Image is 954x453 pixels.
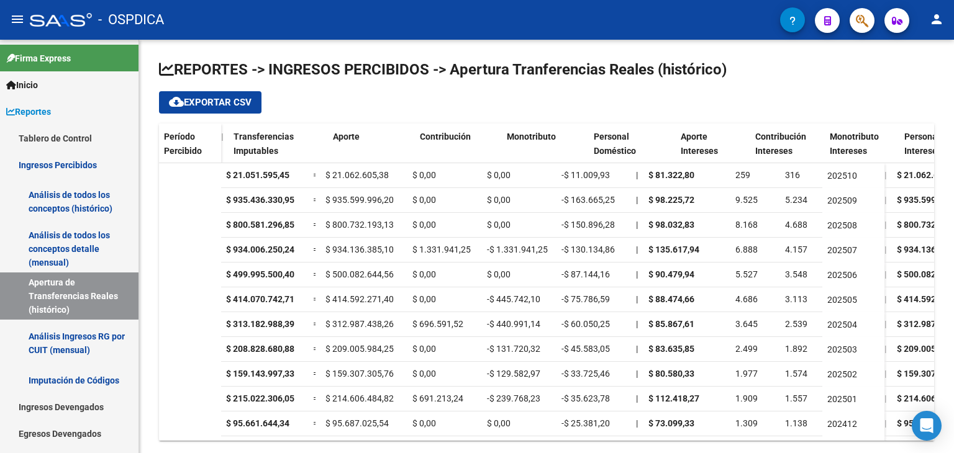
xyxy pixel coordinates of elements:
span: | [636,369,638,379]
span: $ 0,00 [412,220,436,230]
span: 202508 [827,220,857,230]
span: $ 312.987.438,26 [325,319,394,329]
span: 202509 [827,195,857,205]
strong: $ 934.006.250,24 [226,244,294,254]
span: | [636,269,638,279]
span: 1.574 [785,369,807,379]
span: -$ 11.009,93 [561,170,610,180]
strong: $ 21.051.595,45 [226,170,289,180]
span: $ 1.331.941,25 [412,244,471,254]
span: Período Percibido [164,132,202,156]
span: $ 691.213,24 [412,393,463,403]
strong: $ 85.867,61 [648,319,694,329]
strong: $ 159.143.997,33 [226,369,294,379]
span: 6.888 [735,244,758,254]
datatable-header-cell: Aporte Intereses [676,123,750,176]
span: = [313,393,318,403]
span: -$ 150.896,28 [561,220,615,230]
span: 1.892 [785,344,807,354]
span: | [636,195,638,205]
span: -$ 35.623,78 [561,393,610,403]
datatable-header-cell: Contribución [415,123,502,176]
span: $ 21.062.605,38 [325,170,389,180]
datatable-header-cell: Período Percibido [159,123,221,176]
span: = [313,220,318,230]
span: 3.645 [735,319,758,329]
span: | [884,418,886,428]
span: $ 414.592.271,40 [325,294,394,304]
span: 4.686 [735,294,758,304]
strong: $ 215.022.306,05 [226,393,294,403]
span: $ 935.599.996,20 [325,195,394,205]
span: $ 0,00 [412,369,436,379]
span: $ 0,00 [412,344,436,354]
span: 202503 [827,344,857,354]
span: Aporte [333,132,360,141]
span: -$ 129.582,97 [487,369,540,379]
span: | [221,132,224,141]
span: 1.138 [785,418,807,428]
span: = [313,369,318,379]
span: = [313,344,318,354]
span: 3.548 [785,269,807,279]
button: Exportar CSV [159,91,261,114]
datatable-header-cell: Contribución Intereses [750,123,825,176]
span: 202505 [827,295,857,305]
strong: $ 81.322,80 [648,170,694,180]
span: -$ 45.583,05 [561,344,610,354]
span: Personal Doméstico [594,132,636,156]
span: 3.113 [785,294,807,304]
span: Monotributo Intereses [830,132,879,156]
datatable-header-cell: Monotributo [502,123,589,176]
span: | [636,393,638,403]
span: $ 214.606.484,82 [325,393,394,403]
span: 9.525 [735,195,758,205]
span: | [636,220,638,230]
strong: $ 208.828.680,88 [226,344,294,354]
span: 202510 [827,171,857,181]
strong: $ 935.436.330,95 [226,195,294,205]
span: -$ 440.991,14 [487,319,540,329]
span: 2.499 [735,344,758,354]
strong: $ 499.995.500,40 [226,269,294,279]
span: 5.527 [735,269,758,279]
mat-icon: person [929,12,944,27]
span: $ 500.082.644,56 [325,269,394,279]
span: Monotributo [507,132,556,141]
span: -$ 33.725,46 [561,369,610,379]
span: | [884,195,886,205]
span: | [884,294,886,304]
span: | [884,170,886,180]
span: Contribución [420,132,471,141]
datatable-header-cell: | [216,123,229,176]
datatable-header-cell: Transferencias Imputables [229,123,316,176]
span: 316 [785,170,800,180]
span: $ 0,00 [412,170,436,180]
span: -$ 163.665,25 [561,195,615,205]
span: = [313,319,318,329]
span: $ 95.687.025,54 [325,418,389,428]
span: 202501 [827,394,857,404]
span: 202504 [827,320,857,330]
span: 5.234 [785,195,807,205]
span: $ 159.307.305,76 [325,369,394,379]
span: Firma Express [6,52,71,65]
strong: $ 90.479,94 [648,269,694,279]
span: -$ 239.768,23 [487,393,540,403]
span: | [636,294,638,304]
strong: $ 98.032,83 [648,220,694,230]
span: -$ 131.720,32 [487,344,540,354]
span: 202412 [827,419,857,429]
span: $ 800.732.193,13 [325,220,394,230]
span: -$ 1.331.941,25 [487,244,548,254]
span: Transferencias Imputables [234,132,294,156]
span: | [884,369,886,379]
span: $ 0,00 [412,269,436,279]
span: - OSPDICA [98,6,164,34]
span: $ 0,00 [412,195,436,205]
span: $ 0,00 [487,220,511,230]
span: $ 696.591,52 [412,319,463,329]
span: $ 0,00 [412,418,436,428]
span: | [884,269,886,279]
span: 202507 [827,245,857,255]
